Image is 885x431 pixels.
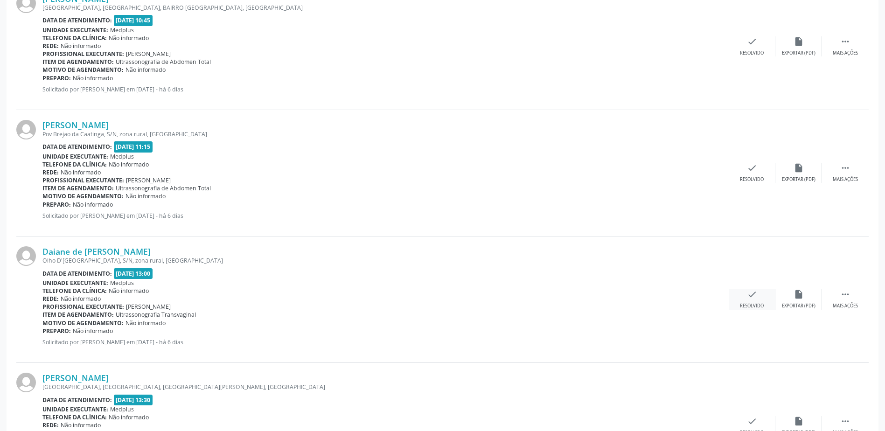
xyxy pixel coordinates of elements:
span: Não informado [109,34,149,42]
span: Não informado [61,421,101,429]
i: insert_drive_file [794,416,804,426]
p: Solicitado por [PERSON_NAME] em [DATE] - há 6 dias [42,85,729,93]
span: Medplus [110,26,134,34]
b: Profissional executante: [42,176,124,184]
a: [PERSON_NAME] [42,373,109,383]
span: Não informado [109,287,149,295]
span: Não informado [73,74,113,82]
i: check [747,416,757,426]
span: Não informado [125,319,166,327]
span: Medplus [110,405,134,413]
span: Não informado [109,413,149,421]
span: [PERSON_NAME] [126,303,171,311]
b: Rede: [42,295,59,303]
span: [DATE] 11:15 [114,141,153,152]
div: [GEOGRAPHIC_DATA], [GEOGRAPHIC_DATA], [GEOGRAPHIC_DATA][PERSON_NAME], [GEOGRAPHIC_DATA] [42,383,729,391]
span: Não informado [73,327,113,335]
b: Preparo: [42,74,71,82]
span: [PERSON_NAME] [126,50,171,58]
img: img [16,246,36,266]
i:  [840,36,850,47]
div: Exportar (PDF) [782,176,815,183]
a: [PERSON_NAME] [42,120,109,130]
b: Item de agendamento: [42,184,114,192]
b: Telefone da clínica: [42,287,107,295]
b: Profissional executante: [42,303,124,311]
i: check [747,36,757,47]
span: Não informado [109,160,149,168]
span: [DATE] 13:30 [114,395,153,405]
span: [PERSON_NAME] [126,176,171,184]
div: Mais ações [833,176,858,183]
div: Exportar (PDF) [782,50,815,56]
i:  [840,163,850,173]
i: check [747,163,757,173]
b: Rede: [42,168,59,176]
b: Profissional executante: [42,50,124,58]
div: Resolvido [740,176,764,183]
b: Preparo: [42,327,71,335]
span: Medplus [110,153,134,160]
b: Telefone da clínica: [42,160,107,168]
i: insert_drive_file [794,36,804,47]
b: Preparo: [42,201,71,209]
span: Ultrassonografia de Abdomen Total [116,184,211,192]
b: Data de atendimento: [42,396,112,404]
span: Não informado [61,42,101,50]
div: Mais ações [833,303,858,309]
b: Item de agendamento: [42,311,114,319]
span: Não informado [73,201,113,209]
div: Resolvido [740,50,764,56]
b: Telefone da clínica: [42,413,107,421]
div: Exportar (PDF) [782,303,815,309]
b: Data de atendimento: [42,270,112,278]
b: Motivo de agendamento: [42,66,124,74]
b: Data de atendimento: [42,143,112,151]
a: Daiane de [PERSON_NAME] [42,246,151,257]
b: Motivo de agendamento: [42,192,124,200]
b: Unidade executante: [42,279,108,287]
i:  [840,416,850,426]
b: Motivo de agendamento: [42,319,124,327]
div: Olho D'[GEOGRAPHIC_DATA], S/N, zona rural, [GEOGRAPHIC_DATA] [42,257,729,264]
b: Unidade executante: [42,405,108,413]
b: Unidade executante: [42,153,108,160]
p: Solicitado por [PERSON_NAME] em [DATE] - há 6 dias [42,338,729,346]
div: Pov Brejao da Caatinga, S/N, zona rural, [GEOGRAPHIC_DATA] [42,130,729,138]
i: check [747,289,757,299]
span: [DATE] 13:00 [114,268,153,279]
b: Telefone da clínica: [42,34,107,42]
i: insert_drive_file [794,163,804,173]
div: Mais ações [833,50,858,56]
div: [GEOGRAPHIC_DATA], [GEOGRAPHIC_DATA], BAIRRO [GEOGRAPHIC_DATA], [GEOGRAPHIC_DATA] [42,4,729,12]
div: Resolvido [740,303,764,309]
b: Unidade executante: [42,26,108,34]
span: Ultrassonografia de Abdomen Total [116,58,211,66]
i:  [840,289,850,299]
b: Data de atendimento: [42,16,112,24]
img: img [16,373,36,392]
span: Não informado [125,66,166,74]
span: Não informado [61,295,101,303]
img: img [16,120,36,139]
b: Rede: [42,421,59,429]
i: insert_drive_file [794,289,804,299]
b: Item de agendamento: [42,58,114,66]
span: Medplus [110,279,134,287]
p: Solicitado por [PERSON_NAME] em [DATE] - há 6 dias [42,212,729,220]
b: Rede: [42,42,59,50]
span: Ultrassonografia Transvaginal [116,311,196,319]
span: Não informado [125,192,166,200]
span: [DATE] 10:45 [114,15,153,26]
span: Não informado [61,168,101,176]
